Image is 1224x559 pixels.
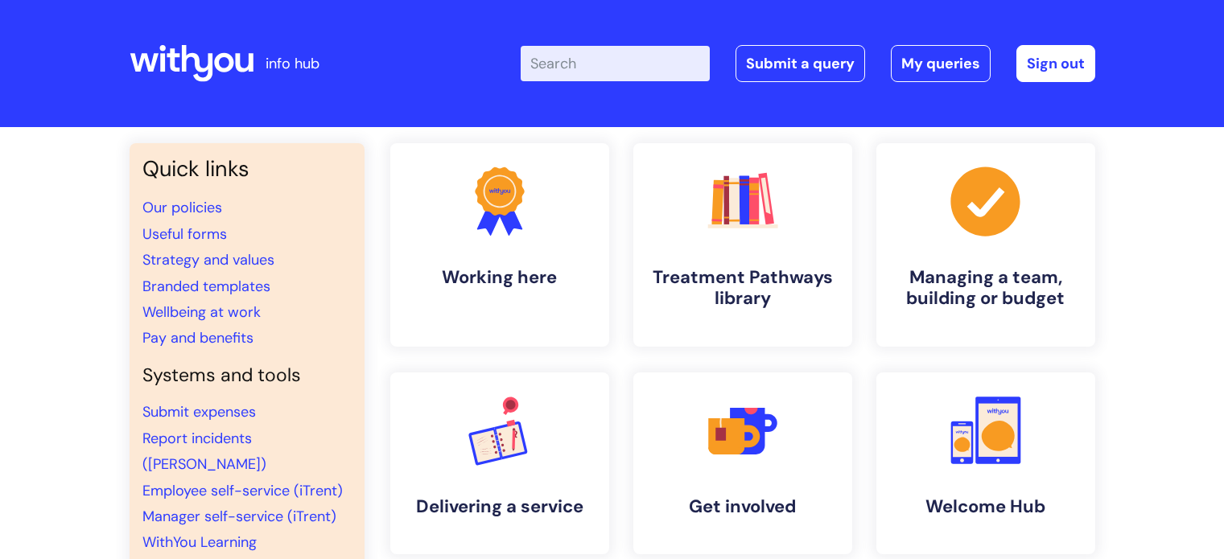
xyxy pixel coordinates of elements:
a: Employee self-service (iTrent) [142,481,343,500]
a: Manager self-service (iTrent) [142,507,336,526]
h4: Systems and tools [142,364,352,387]
input: Search [521,46,710,81]
a: Get involved [633,372,852,554]
a: Useful forms [142,224,227,244]
a: Branded templates [142,277,270,296]
a: Welcome Hub [876,372,1095,554]
h4: Get involved [646,496,839,517]
h4: Treatment Pathways library [646,267,839,310]
a: Report incidents ([PERSON_NAME]) [142,429,266,474]
a: Treatment Pathways library [633,143,852,347]
a: Pay and benefits [142,328,253,347]
a: Submit expenses [142,402,256,421]
a: Our policies [142,198,222,217]
h4: Working here [403,267,596,288]
h4: Managing a team, building or budget [889,267,1082,310]
h4: Delivering a service [403,496,596,517]
a: Working here [390,143,609,347]
a: Wellbeing at work [142,302,261,322]
a: Delivering a service [390,372,609,554]
a: WithYou Learning [142,532,257,552]
h3: Quick links [142,156,352,182]
a: Strategy and values [142,250,274,269]
p: info hub [266,51,319,76]
a: Sign out [1016,45,1095,82]
a: My queries [891,45,991,82]
div: | - [521,45,1095,82]
a: Managing a team, building or budget [876,143,1095,347]
a: Submit a query [736,45,865,82]
h4: Welcome Hub [889,496,1082,517]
